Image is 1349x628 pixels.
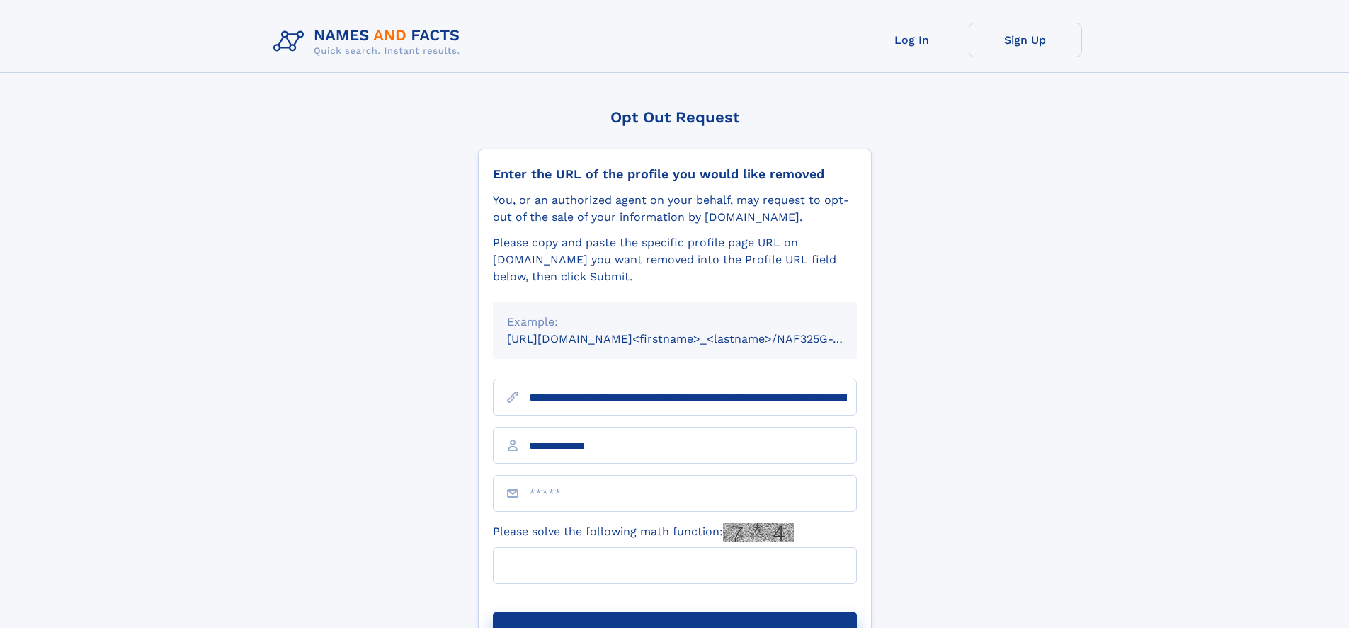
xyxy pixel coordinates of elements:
div: Example: [507,314,843,331]
img: Logo Names and Facts [268,23,472,61]
div: Please copy and paste the specific profile page URL on [DOMAIN_NAME] you want removed into the Pr... [493,234,857,285]
div: Enter the URL of the profile you would like removed [493,166,857,182]
a: Log In [855,23,969,57]
small: [URL][DOMAIN_NAME]<firstname>_<lastname>/NAF325G-xxxxxxxx [507,332,884,346]
div: You, or an authorized agent on your behalf, may request to opt-out of the sale of your informatio... [493,192,857,226]
a: Sign Up [969,23,1082,57]
div: Opt Out Request [478,108,872,126]
label: Please solve the following math function: [493,523,794,542]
